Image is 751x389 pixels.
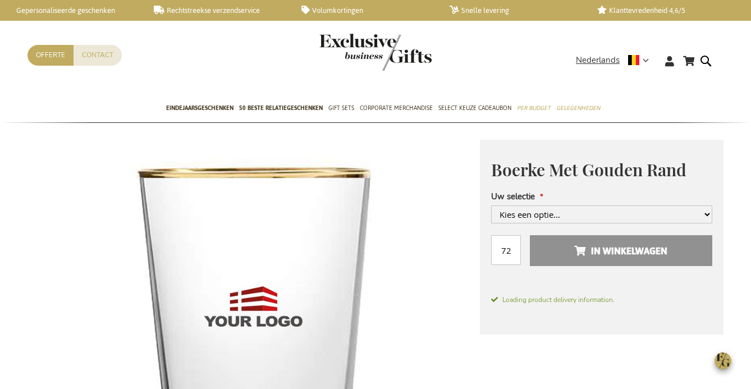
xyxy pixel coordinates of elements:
[239,95,323,123] a: 50 beste relatiegeschenken
[517,102,551,114] span: Per Budget
[576,54,620,67] span: Nederlands
[360,102,433,114] span: Corporate Merchandise
[517,95,551,123] a: Per Budget
[491,295,712,305] span: Loading product delivery information.
[556,95,600,123] a: Gelegenheden
[491,235,521,265] input: Aantal
[166,102,233,114] span: Eindejaarsgeschenken
[154,6,284,15] a: Rechtstreekse verzendservice
[319,34,432,71] img: Exclusive Business gifts logo
[438,102,511,114] span: Select Keuze Cadeaubon
[360,95,433,123] a: Corporate Merchandise
[166,95,233,123] a: Eindejaarsgeschenken
[597,6,727,15] a: Klanttevredenheid 4,6/5
[28,45,74,66] a: Offerte
[491,191,535,202] span: Uw selectie
[319,34,375,71] a: store logo
[556,102,600,114] span: Gelegenheden
[438,95,511,123] a: Select Keuze Cadeaubon
[450,6,580,15] a: Snelle levering
[74,45,122,66] a: Contact
[328,95,354,123] a: Gift Sets
[239,102,323,114] span: 50 beste relatiegeschenken
[491,158,686,181] span: Boerke Met Gouden Rand
[6,6,136,15] a: Gepersonaliseerde geschenken
[328,102,354,114] span: Gift Sets
[301,6,432,15] a: Volumkortingen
